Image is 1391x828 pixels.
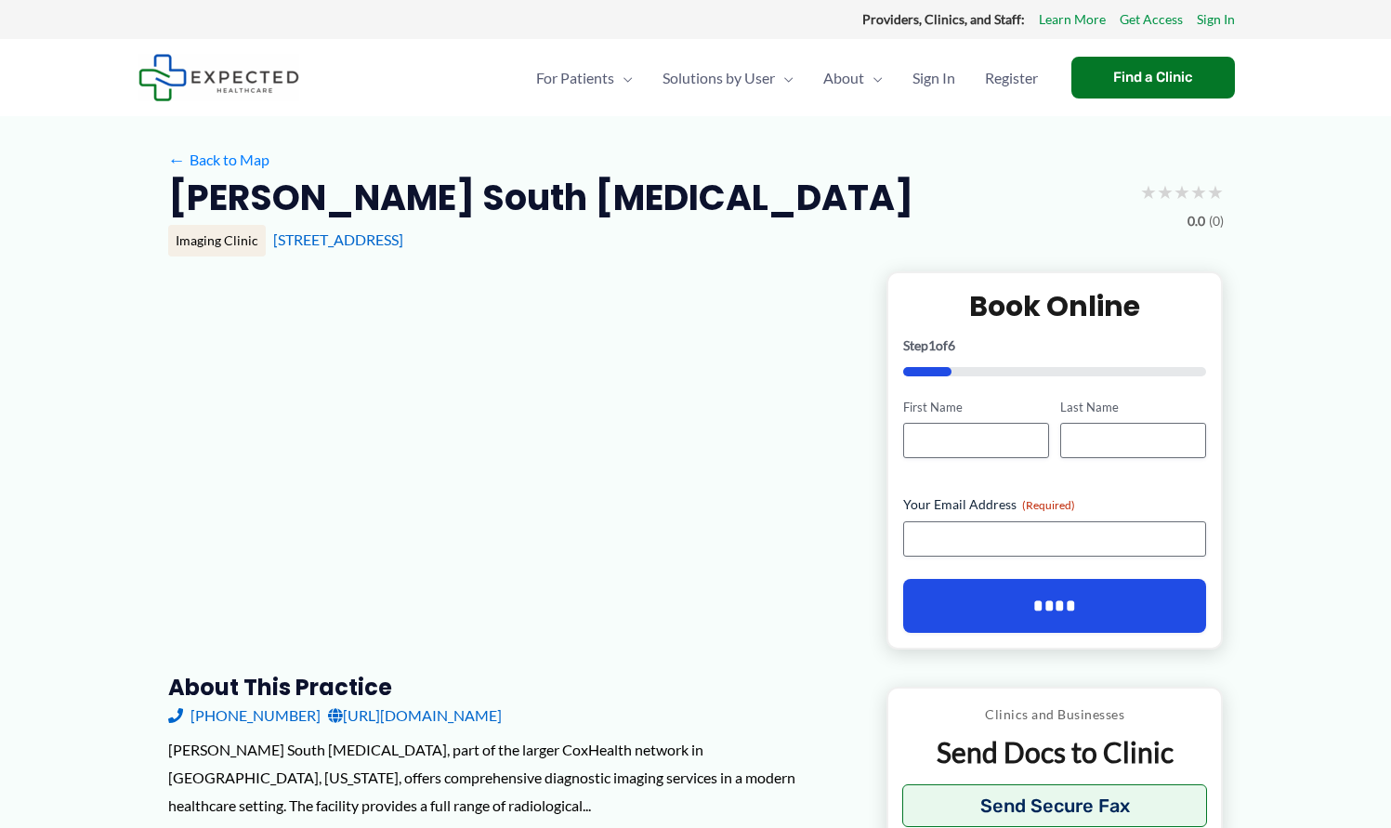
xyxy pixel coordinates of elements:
[898,46,970,111] a: Sign In
[168,736,857,819] div: [PERSON_NAME] South [MEDICAL_DATA], part of the larger CoxHealth network in [GEOGRAPHIC_DATA], [U...
[1039,7,1106,32] a: Learn More
[775,46,794,111] span: Menu Toggle
[663,46,775,111] span: Solutions by User
[1197,7,1235,32] a: Sign In
[1060,399,1206,416] label: Last Name
[138,54,299,101] img: Expected Healthcare Logo - side, dark font, small
[1071,57,1235,99] a: Find a Clinic
[168,146,269,174] a: ←Back to Map
[614,46,633,111] span: Menu Toggle
[1140,175,1157,209] span: ★
[902,703,1208,727] p: Clinics and Businesses
[1022,498,1075,512] span: (Required)
[903,288,1207,324] h2: Book Online
[864,46,883,111] span: Menu Toggle
[521,46,1053,111] nav: Primary Site Navigation
[1207,175,1224,209] span: ★
[168,702,321,729] a: [PHONE_NUMBER]
[970,46,1053,111] a: Register
[928,337,936,353] span: 1
[648,46,808,111] a: Solutions by UserMenu Toggle
[1120,7,1183,32] a: Get Access
[902,784,1208,827] button: Send Secure Fax
[808,46,898,111] a: AboutMenu Toggle
[903,495,1207,514] label: Your Email Address
[1174,175,1190,209] span: ★
[168,151,186,168] span: ←
[948,337,955,353] span: 6
[168,673,857,702] h3: About this practice
[168,225,266,256] div: Imaging Clinic
[168,175,913,220] h2: [PERSON_NAME] South [MEDICAL_DATA]
[902,734,1208,770] p: Send Docs to Clinic
[521,46,648,111] a: For PatientsMenu Toggle
[1157,175,1174,209] span: ★
[903,399,1049,416] label: First Name
[903,339,1207,352] p: Step of
[1188,209,1205,233] span: 0.0
[273,230,403,248] a: [STREET_ADDRESS]
[985,46,1038,111] span: Register
[328,702,502,729] a: [URL][DOMAIN_NAME]
[536,46,614,111] span: For Patients
[823,46,864,111] span: About
[912,46,955,111] span: Sign In
[1190,175,1207,209] span: ★
[1209,209,1224,233] span: (0)
[862,11,1025,27] strong: Providers, Clinics, and Staff:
